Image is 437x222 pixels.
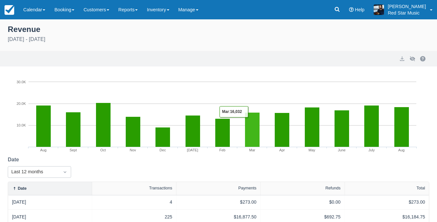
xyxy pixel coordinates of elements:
tspan: Nov [130,148,136,152]
tspan: [DATE] [187,148,198,152]
tspan: Aug [398,148,405,152]
img: A1 [374,5,384,15]
tspan: Apr [279,148,285,152]
button: export [398,55,406,63]
a: [DATE] [12,214,26,220]
tspan: June [338,148,346,152]
tspan: Feb [219,148,226,152]
div: [DATE] - [DATE] [8,35,429,43]
tspan: July [368,148,375,152]
tspan: 10.0K [17,123,26,127]
div: $16,877.50 [180,214,256,220]
p: Red Star Music [388,10,426,16]
div: $692.75 [264,214,340,220]
tspan: 20.0K [17,102,26,106]
a: [DATE] [12,199,26,206]
div: $273.00 [349,199,425,206]
label: Date [8,156,22,164]
tspan: Mar [222,109,229,114]
tspan: 30.0K [17,80,26,84]
div: $16,184.75 [349,214,425,220]
div: $273.00 [180,199,256,206]
div: 4 [96,199,172,206]
div: Refunds [325,186,341,190]
div: Revenue [8,23,429,34]
span: Dropdown icon [62,169,68,175]
span: Help [355,7,365,12]
div: 225 [96,214,172,220]
tspan: Mar [249,148,255,152]
tspan: 16,032 [230,109,242,114]
tspan: : [229,109,230,114]
div: Last 12 months [11,168,56,176]
div: Payments [238,186,256,190]
img: checkfront-main-nav-mini-logo.png [5,5,14,15]
div: $0.00 [264,199,340,206]
tspan: May [309,148,315,152]
tspan: Dec [160,148,166,152]
tspan: Aug [40,148,47,152]
tspan: Oct [101,148,106,152]
p: [PERSON_NAME] [388,3,426,10]
div: Date [18,186,27,191]
div: Total [416,186,425,190]
div: Transactions [149,186,172,190]
tspan: Sept [70,148,77,152]
i: Help [349,7,354,12]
